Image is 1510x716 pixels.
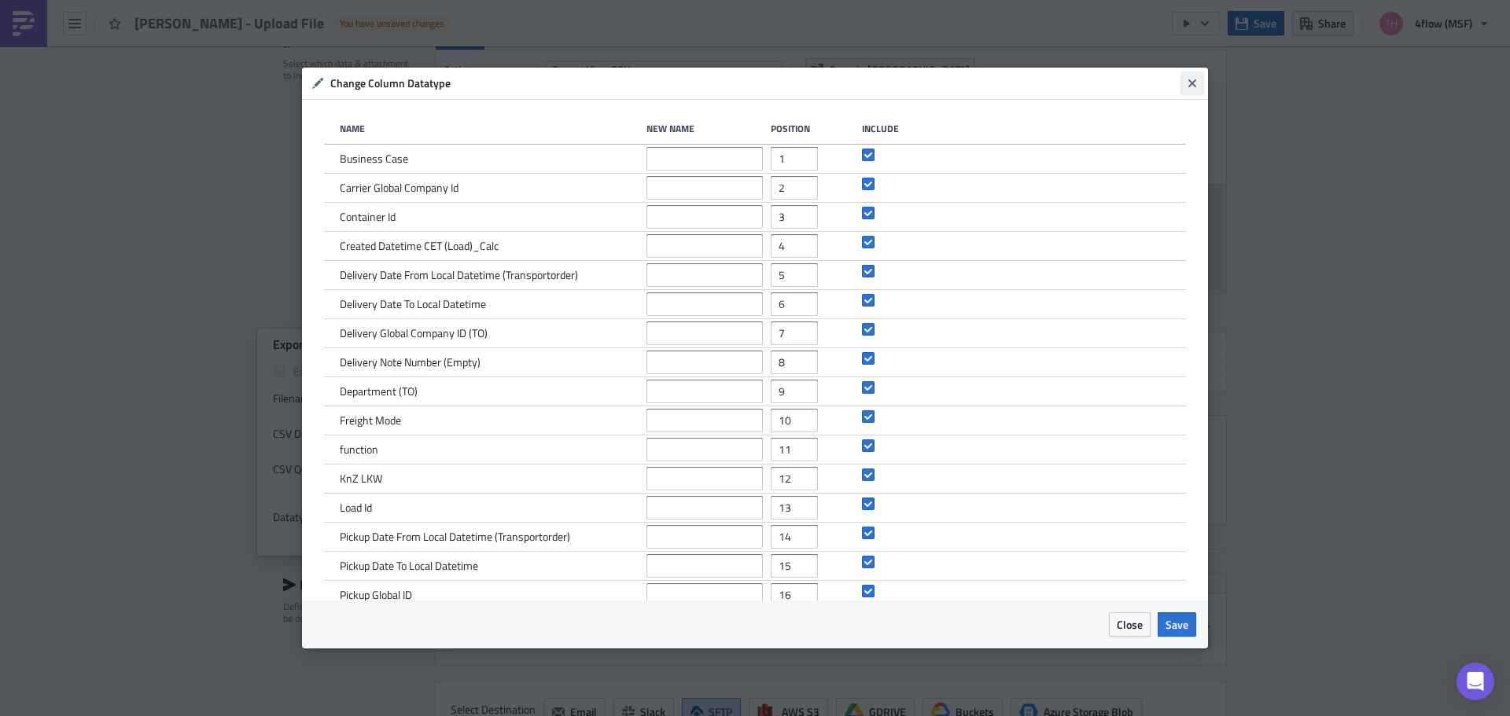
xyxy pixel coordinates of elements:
button: Close [1180,72,1204,95]
button: Save [1158,612,1196,637]
span: Pickup Date To Local Datetime [340,559,478,573]
span: KnZ LKW [340,472,382,486]
span: Save [1166,616,1188,633]
h6: Change Column Datatype [330,76,1181,90]
div: New Name [646,123,763,134]
div: Open Intercom Messenger [1457,663,1494,700]
div: Include [862,123,904,134]
div: Position [771,123,854,134]
span: Created Datetime CET (Load)_Calc [340,239,499,253]
span: Delivery Note Number (Empty) [340,355,481,369]
span: Department (TO) [340,384,418,398]
span: Carrier Global Company Id [340,181,459,195]
span: function [340,442,378,457]
span: Delivery Date To Local Datetime [340,297,486,311]
span: Delivery Global Company ID (TO) [340,326,488,340]
span: Pickup Date From Local Datetime (Transportorder) [340,530,570,544]
span: Close [1117,616,1143,633]
span: Container Id [340,210,396,224]
span: Business Case [340,152,408,166]
button: Close [1109,612,1151,637]
span: Load Id [340,501,372,515]
span: Freight Mode [340,413,401,428]
span: Delivery Date From Local Datetime (Transportorder) [340,268,578,282]
div: Name [340,123,639,134]
span: Pickup Global ID [340,588,412,602]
